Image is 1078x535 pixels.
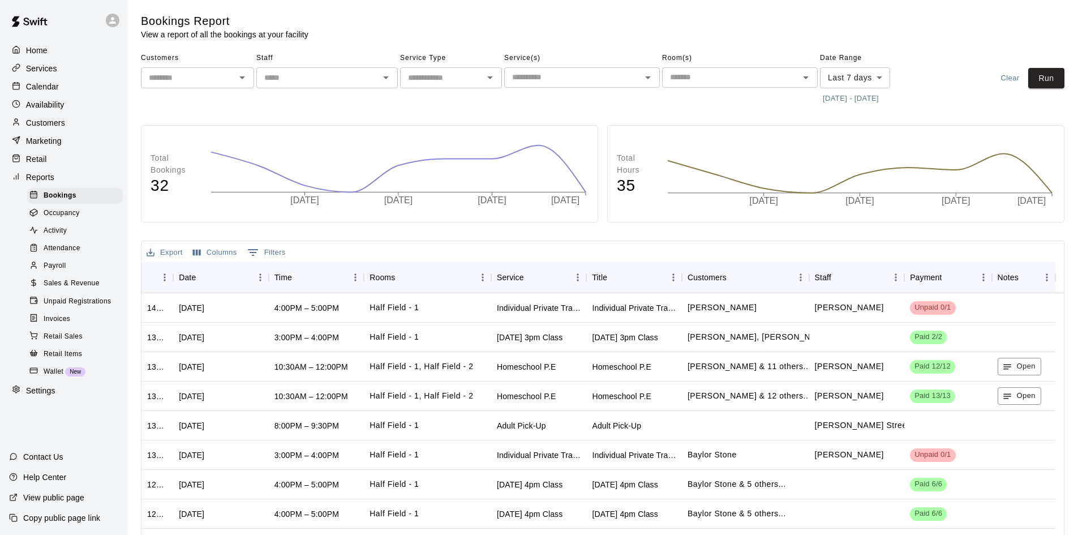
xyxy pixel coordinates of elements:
[727,269,742,285] button: Sort
[27,294,123,310] div: Unpaid Registrations
[274,361,348,373] div: 10:30AM – 12:00PM
[179,391,204,402] div: Thu, Sep 11, 2025
[26,153,47,165] p: Retail
[592,391,651,402] div: Homeschool P.E
[992,68,1028,89] button: Clear
[234,70,250,85] button: Open
[274,262,292,293] div: Time
[482,70,498,85] button: Open
[27,328,127,345] a: Retail Sales
[910,361,955,372] span: Paid 12/12
[662,49,818,67] span: Room(s)
[27,363,127,380] a: WalletNew
[815,390,884,402] p: Gerritson Craane
[910,448,955,462] div: Has not paid: Baylor Stone
[269,262,364,293] div: Time
[26,385,55,396] p: Settings
[26,81,59,92] p: Calendar
[26,99,65,110] p: Availability
[1019,269,1034,285] button: Sort
[592,479,658,490] div: Thursday 4pm Class
[27,275,127,293] a: Sales & Revenue
[44,366,63,378] span: Wallet
[992,262,1055,293] div: Notes
[798,70,814,85] button: Open
[400,49,502,67] span: Service Type
[370,331,419,343] p: Half Field - 1
[274,302,339,314] div: 4:00PM – 5:00PM
[274,420,339,431] div: 8:00PM – 9:30PM
[478,195,506,205] tspan: [DATE]
[141,262,173,293] div: ID
[592,302,676,314] div: Individual Private Training
[274,479,339,490] div: 4:00PM – 5:00PM
[179,508,204,520] div: Thu, Sep 11, 2025
[497,391,556,402] div: Homeschool P.E
[27,346,123,362] div: Retail Items
[347,269,364,286] button: Menu
[815,449,884,461] p: Emily Ober
[9,78,118,95] a: Calendar
[44,296,111,307] span: Unpaid Registrations
[147,479,168,490] div: 1295131
[910,479,947,490] span: Paid 6/6
[1038,269,1055,286] button: Menu
[688,302,757,314] p: Collin Smiddy
[144,244,186,262] button: Export
[23,512,100,524] p: Copy public page link
[23,451,63,463] p: Contact Us
[26,172,54,183] p: Reports
[809,262,905,293] div: Staff
[688,331,831,343] p: Dayton York, Charlee Shoemaker
[151,176,199,196] h4: 32
[26,45,48,56] p: Home
[815,420,914,431] p: Jason Streets
[370,390,473,402] p: Half Field - 1, Half Field - 2
[592,508,658,520] div: Thursday 4pm Class
[65,369,85,375] span: New
[179,302,204,314] div: Tue, Sep 16, 2025
[27,258,123,274] div: Payroll
[9,132,118,149] a: Marketing
[179,450,204,461] div: Fri, Sep 12, 2025
[147,269,163,285] button: Sort
[9,60,118,77] a: Services
[9,169,118,186] a: Reports
[179,361,204,373] div: Thu, Sep 18, 2025
[190,244,240,262] button: Select columns
[27,206,123,221] div: Occupancy
[910,332,947,343] span: Paid 2/2
[504,49,660,67] span: Service(s)
[244,243,289,262] button: Show filters
[27,276,123,292] div: Sales & Revenue
[497,479,563,490] div: Thursday 4pm Class
[497,262,524,293] div: Service
[592,332,658,343] div: Tuesday 3pm Class
[27,187,127,204] a: Bookings
[688,508,786,520] p: Baylor Stone, August Miller, Jane Egbert , Jonathan Rayburn, Collin Smiddy, Lincoln Lysak
[9,96,118,113] a: Availability
[815,302,884,314] p: Matt Allred
[845,196,874,206] tspan: [DATE]
[998,387,1041,405] button: Open
[256,49,398,67] span: Staff
[27,223,123,239] div: Activity
[815,361,884,373] p: Gerritson Craane
[815,262,831,293] div: Staff
[27,204,127,222] a: Occupancy
[44,349,82,360] span: Retail Items
[44,278,100,289] span: Sales & Revenue
[569,269,586,286] button: Menu
[274,508,339,520] div: 4:00PM – 5:00PM
[617,176,656,196] h4: 35
[141,49,254,67] span: Customers
[9,42,118,59] a: Home
[370,361,473,373] p: Half Field - 1, Half Field - 2
[384,195,413,205] tspan: [DATE]
[586,262,682,293] div: Title
[688,262,727,293] div: Customers
[792,269,809,286] button: Menu
[378,70,394,85] button: Open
